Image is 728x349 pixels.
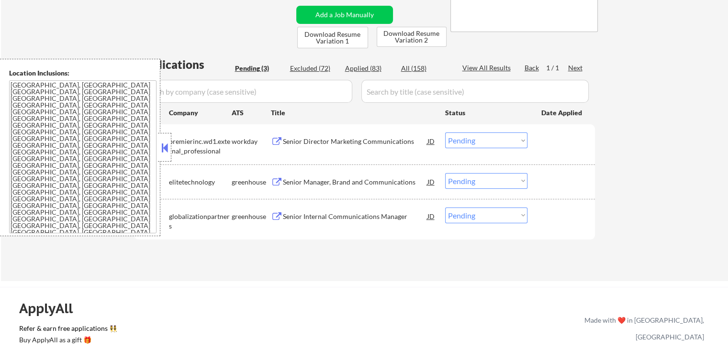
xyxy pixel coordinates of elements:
div: Buy ApplyAll as a gift 🎁 [19,337,115,343]
div: Title [271,108,436,118]
div: Applications [137,59,232,70]
a: Refer & earn free applications 👯‍♀️ [19,325,384,335]
div: Pending (3) [235,64,283,73]
div: JD [426,173,436,190]
input: Search by title (case sensitive) [361,80,589,103]
div: JD [426,207,436,225]
div: Company [169,108,232,118]
div: workday [232,137,271,146]
div: elitetechnology [169,177,232,187]
div: Applied (83) [345,64,393,73]
a: Buy ApplyAll as a gift 🎁 [19,335,115,347]
div: Date Applied [541,108,583,118]
input: Search by company (case sensitive) [137,80,352,103]
div: View All Results [462,63,514,73]
button: Download Resume Variation 1 [297,27,368,48]
button: Download Resume Variation 2 [377,27,447,47]
div: Status [445,104,527,121]
div: 1 / 1 [546,63,568,73]
div: greenhouse [232,177,271,187]
div: Made with ❤️ in [GEOGRAPHIC_DATA], [GEOGRAPHIC_DATA] [581,312,704,345]
div: premierinc.wd1.external_professional [169,137,232,155]
button: Add a Job Manually [296,6,393,24]
div: Excluded (72) [290,64,338,73]
div: Senior Manager, Brand and Communications [283,177,427,187]
div: All (158) [401,64,449,73]
div: JD [426,132,436,150]
div: greenhouse [232,212,271,221]
div: Location Inclusions: [9,68,157,78]
div: Senior Director Marketing Communications [283,137,427,146]
div: Next [568,63,583,73]
div: Back [525,63,540,73]
div: globalizationpartners [169,212,232,230]
div: ApplyAll [19,300,84,316]
div: Senior Internal Communications Manager [283,212,427,221]
div: ATS [232,108,271,118]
